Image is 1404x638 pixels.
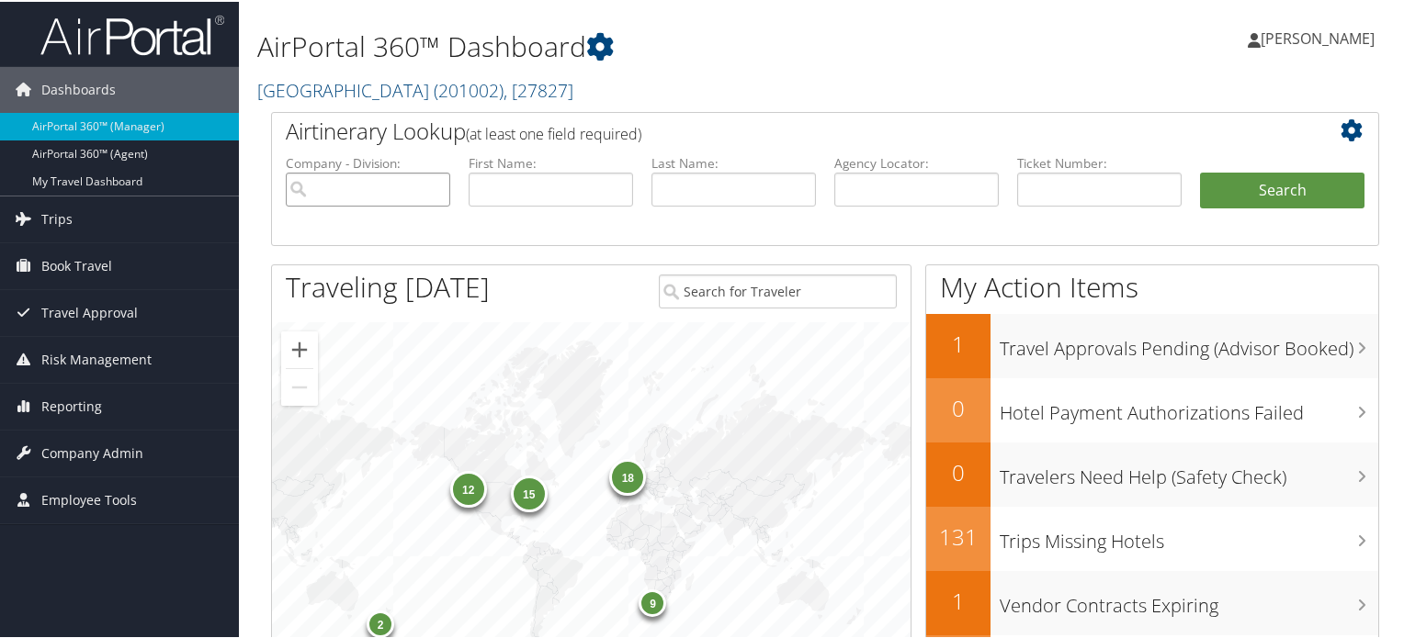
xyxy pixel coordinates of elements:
[434,76,504,101] span: ( 201002 )
[651,152,816,171] label: Last Name:
[1017,152,1182,171] label: Ticket Number:
[659,273,898,307] input: Search for Traveler
[286,114,1273,145] h2: Airtinerary Lookup
[367,608,394,635] div: 2
[469,152,633,171] label: First Name:
[926,569,1378,633] a: 1Vendor Contracts Expiring
[1000,389,1378,424] h3: Hotel Payment Authorizations Failed
[926,266,1378,305] h1: My Action Items
[286,266,490,305] h1: Traveling [DATE]
[466,122,641,142] span: (at least one field required)
[449,469,486,506] div: 12
[286,152,450,171] label: Company - Division:
[41,241,112,287] span: Book Travel
[257,26,1014,64] h1: AirPortal 360™ Dashboard
[1248,9,1393,64] a: [PERSON_NAME]
[281,367,318,404] button: Zoom out
[926,391,991,422] h2: 0
[41,335,152,381] span: Risk Management
[1000,453,1378,488] h3: Travelers Need Help (Safety Check)
[834,152,999,171] label: Agency Locator:
[510,474,547,510] div: 15
[926,327,991,358] h2: 1
[41,288,138,334] span: Travel Approval
[926,455,991,487] h2: 0
[41,195,73,241] span: Trips
[1000,325,1378,360] h3: Travel Approvals Pending (Advisor Booked)
[926,376,1378,441] a: 0Hotel Payment Authorizations Failed
[1261,27,1375,47] span: [PERSON_NAME]
[41,65,116,111] span: Dashboards
[41,476,137,521] span: Employee Tools
[257,76,573,101] a: [GEOGRAPHIC_DATA]
[41,429,143,475] span: Company Admin
[609,457,646,494] div: 18
[926,441,1378,505] a: 0Travelers Need Help (Safety Check)
[41,382,102,428] span: Reporting
[926,505,1378,569] a: 131Trips Missing Hotels
[281,330,318,366] button: Zoom in
[926,584,991,615] h2: 1
[40,12,224,55] img: airportal-logo.png
[1000,582,1378,617] h3: Vendor Contracts Expiring
[1000,518,1378,553] h3: Trips Missing Hotels
[639,588,666,615] div: 9
[1200,171,1364,207] button: Search
[926,312,1378,376] a: 1Travel Approvals Pending (Advisor Booked)
[926,520,991,551] h2: 131
[504,76,573,101] span: , [ 27827 ]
